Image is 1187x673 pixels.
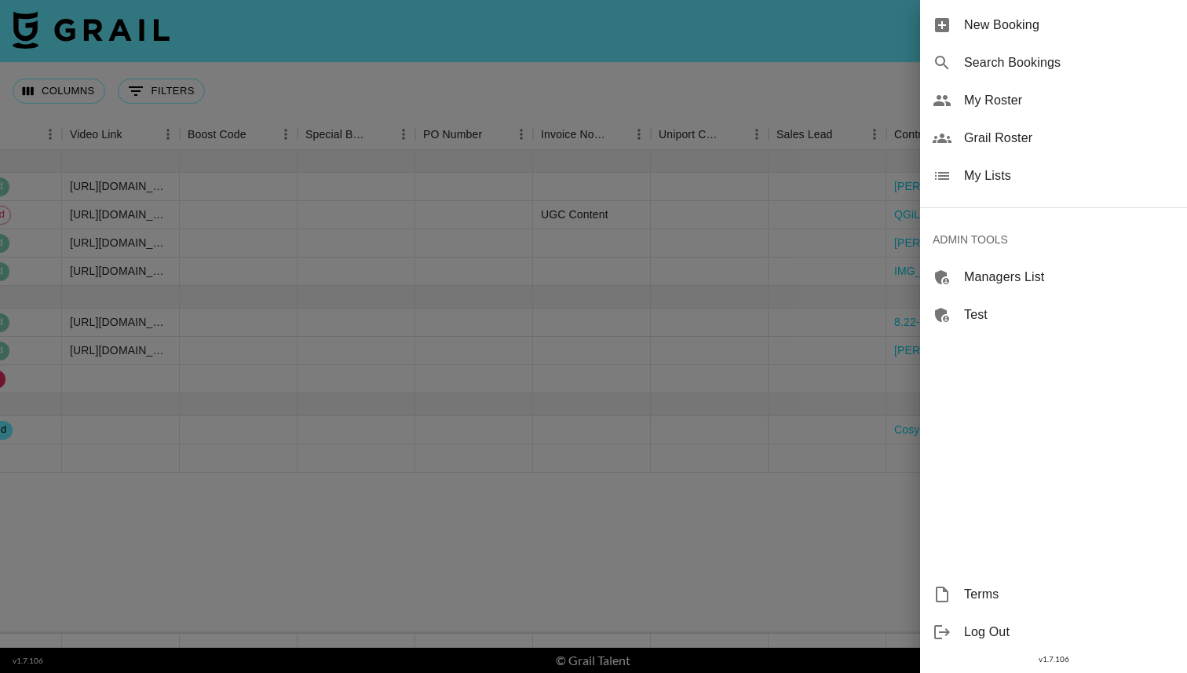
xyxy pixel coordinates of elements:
[920,119,1187,157] div: Grail Roster
[920,6,1187,44] div: New Booking
[920,576,1187,613] div: Terms
[964,16,1174,35] span: New Booking
[920,258,1187,296] div: Managers List
[964,305,1174,324] span: Test
[920,613,1187,651] div: Log Out
[920,44,1187,82] div: Search Bookings
[920,221,1187,258] div: ADMIN TOOLS
[964,166,1174,185] span: My Lists
[920,157,1187,195] div: My Lists
[964,623,1174,642] span: Log Out
[964,268,1174,287] span: Managers List
[964,91,1174,110] span: My Roster
[964,585,1174,604] span: Terms
[964,53,1174,72] span: Search Bookings
[964,129,1174,148] span: Grail Roster
[920,651,1187,668] div: v 1.7.106
[920,296,1187,334] div: Test
[920,82,1187,119] div: My Roster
